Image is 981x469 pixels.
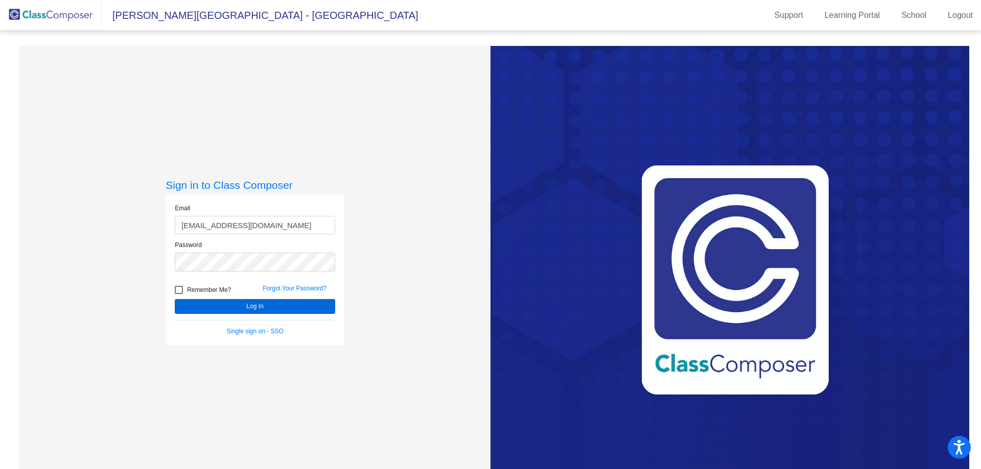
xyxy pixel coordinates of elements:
[175,204,190,213] label: Email
[102,7,418,23] span: [PERSON_NAME][GEOGRAPHIC_DATA] - [GEOGRAPHIC_DATA]
[166,179,344,191] h3: Sign in to Class Composer
[816,7,889,23] a: Learning Portal
[175,240,202,250] label: Password
[175,299,335,314] button: Log In
[263,285,326,292] a: Forgot Your Password?
[187,284,231,296] span: Remember Me?
[940,7,981,23] a: Logout
[227,328,284,335] a: Single sign on - SSO
[893,7,935,23] a: School
[766,7,811,23] a: Support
